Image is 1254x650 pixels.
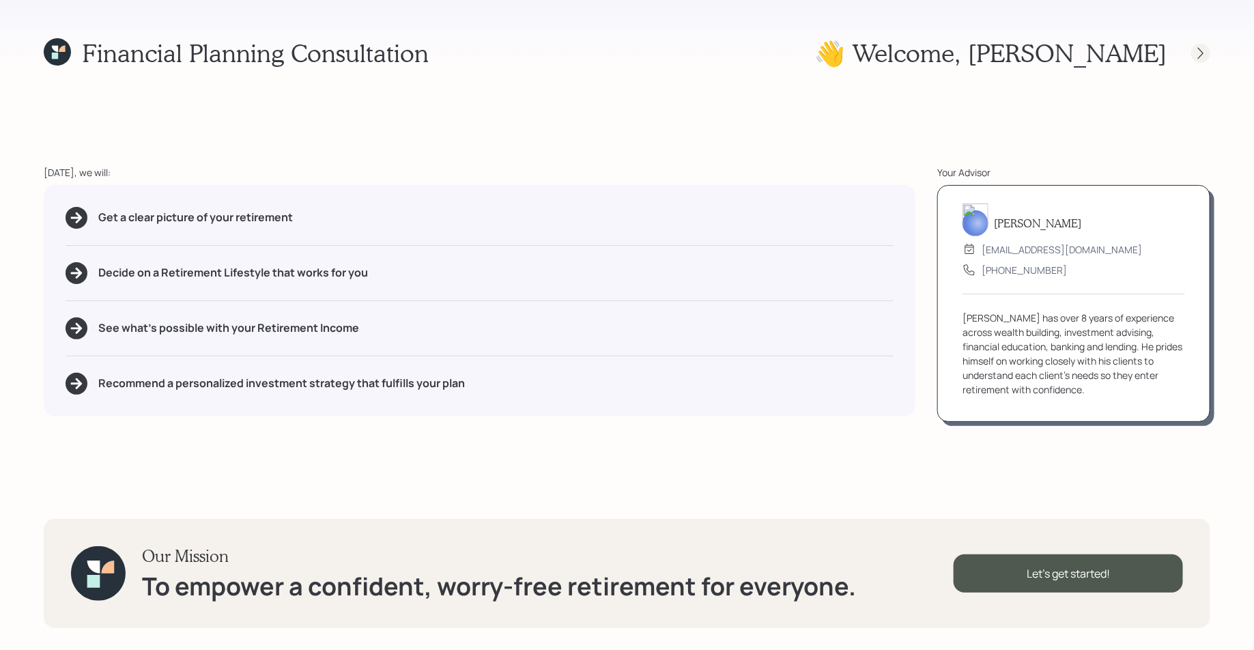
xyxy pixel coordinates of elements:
[937,165,1210,180] div: Your Advisor
[98,322,359,335] h5: See what's possible with your Retirement Income
[142,571,856,601] h1: To empower a confident, worry-free retirement for everyone.
[954,554,1183,593] div: Let's get started!
[814,38,1167,68] h1: 👋 Welcome , [PERSON_NAME]
[994,216,1081,229] h5: [PERSON_NAME]
[98,266,368,279] h5: Decide on a Retirement Lifestyle that works for you
[82,38,429,68] h1: Financial Planning Consultation
[982,263,1067,277] div: [PHONE_NUMBER]
[98,211,293,224] h5: Get a clear picture of your retirement
[44,165,915,180] div: [DATE], we will:
[963,203,988,236] img: james-distasi-headshot.png
[963,311,1185,397] div: [PERSON_NAME] has over 8 years of experience across wealth building, investment advising, financi...
[98,377,465,390] h5: Recommend a personalized investment strategy that fulfills your plan
[142,546,856,566] h3: Our Mission
[982,242,1142,257] div: [EMAIL_ADDRESS][DOMAIN_NAME]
